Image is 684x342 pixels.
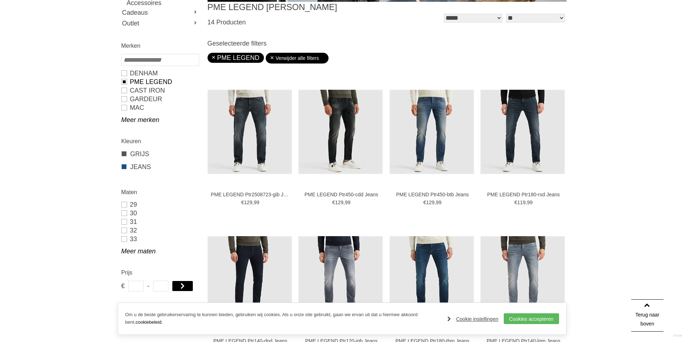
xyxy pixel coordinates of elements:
img: PME LEGEND Ptr450-cdd Jeans [298,90,383,174]
span: 129 [335,200,343,205]
a: PME LEGEND [121,78,199,86]
a: JEANS [121,162,199,172]
a: 29 [121,200,199,209]
a: DENHAM [121,69,199,78]
span: , [252,200,254,205]
span: 99 [345,200,350,205]
h1: PME LEGEND [PERSON_NAME] [208,2,387,13]
a: 31 [121,217,199,226]
img: PME LEGEND Ptr2508723-gib Jeans [208,90,292,174]
img: PME LEGEND Ptr140-dnd Jeans [208,236,292,320]
span: 119 [517,200,525,205]
a: PME LEGEND Ptr180-rsd Jeans [484,191,563,198]
a: 33 [121,235,199,243]
span: € [121,281,125,291]
span: , [343,200,345,205]
span: € [332,200,335,205]
h2: Prijs [121,268,199,277]
span: € [423,200,426,205]
a: cookiebeleid [135,319,161,325]
img: PME LEGEND Ptr450-btb Jeans [390,90,474,174]
img: PME LEGEND Ptr140-lgm Jeans [480,236,565,320]
span: , [434,200,436,205]
span: , [526,200,527,205]
h3: Geselecteerde filters [208,39,567,47]
h2: Merken [121,41,199,50]
span: 14 Producten [208,19,246,26]
a: Cadeaus [121,7,199,18]
img: PME LEGEND Ptr180-rsd Jeans [480,90,565,174]
span: € [241,200,244,205]
span: 129 [244,200,252,205]
a: Verwijder alle filters [270,53,325,64]
a: PME LEGEND Ptr2508723-gib Jeans [211,191,290,198]
a: PME LEGEND Ptr450-cdd Jeans [302,191,381,198]
a: Meer maten [121,247,199,256]
a: Cookies accepteren [504,313,559,324]
p: Om u de beste gebruikerservaring te kunnen bieden, gebruiken wij cookies. Als u onze site gebruik... [125,311,441,326]
h2: Kleuren [121,137,199,146]
span: 99 [436,200,442,205]
a: CAST IRON [121,86,199,95]
span: € [515,200,517,205]
a: 32 [121,226,199,235]
a: GARDEUR [121,95,199,103]
a: 30 [121,209,199,217]
a: Outlet [121,18,199,29]
a: Divide [673,331,682,340]
img: PME LEGEND Ptr120-igb Jeans [298,236,383,320]
a: PME LEGEND Ptr450-btb Jeans [393,191,472,198]
a: Terug naar boven [631,299,664,332]
a: PME LEGEND [212,54,260,61]
span: 129 [426,200,434,205]
a: MAC [121,103,199,112]
span: - [147,281,149,291]
img: PME LEGEND Ptr180-tbm Jeans [390,236,474,320]
a: Cookie instellingen [447,314,498,324]
a: Meer merken [121,116,199,124]
h2: Maten [121,188,199,197]
span: 99 [527,200,533,205]
a: GRIJS [121,149,199,159]
span: 99 [254,200,260,205]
